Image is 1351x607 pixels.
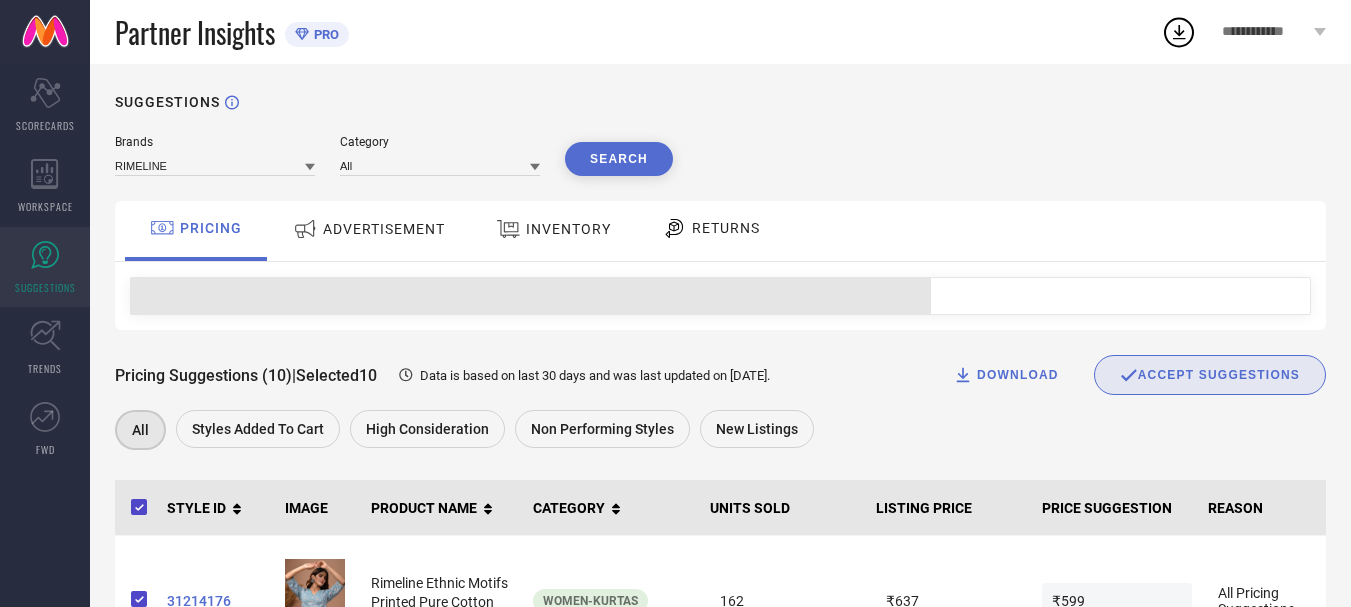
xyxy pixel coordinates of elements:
button: Search [565,142,673,176]
div: Brands [115,135,315,149]
h1: SUGGESTIONS [115,94,220,110]
th: PRICE SUGGESTION [1034,480,1200,536]
button: DOWNLOAD [928,355,1084,395]
div: Open download list [1161,14,1197,50]
span: SUGGESTIONS [15,280,76,295]
span: ADVERTISEMENT [323,221,445,237]
span: TRENDS [28,361,62,376]
span: Pricing Suggestions (10) [115,366,292,385]
div: ACCEPT SUGGESTIONS [1120,366,1300,384]
div: Category [340,135,540,149]
th: STYLE ID [159,480,277,536]
span: FWD [36,442,55,457]
div: DOWNLOAD [953,365,1059,385]
span: Non Performing Styles [531,421,674,437]
span: | [292,366,296,385]
span: Partner Insights [115,12,275,53]
span: RETURNS [692,220,760,236]
span: High Consideration [366,421,489,437]
th: UNITS SOLD [702,480,868,536]
th: IMAGE [277,480,363,536]
span: SCORECARDS [16,118,75,133]
th: LISTING PRICE [868,480,1034,536]
span: New Listings [716,421,798,437]
span: PRO [309,27,339,42]
span: Data is based on last 30 days and was last updated on [DATE] . [420,368,770,383]
button: ACCEPT SUGGESTIONS [1094,355,1326,395]
span: Selected 10 [296,366,377,385]
span: All [132,422,149,438]
th: CATEGORY [525,480,702,536]
span: PRICING [180,220,242,236]
th: PRODUCT NAME [363,480,525,536]
span: WORKSPACE [18,199,73,214]
div: Accept Suggestions [1094,355,1326,395]
span: INVENTORY [526,221,611,237]
span: Styles Added To Cart [192,421,324,437]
